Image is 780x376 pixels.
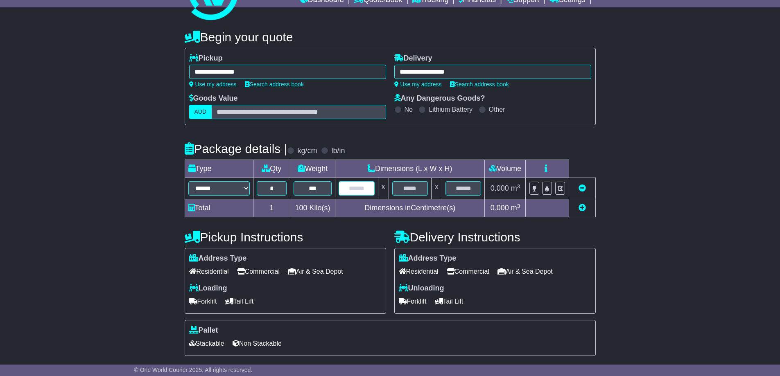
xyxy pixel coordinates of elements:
[394,94,485,103] label: Any Dangerous Goods?
[185,160,253,178] td: Type
[491,204,509,212] span: 0.000
[491,184,509,192] span: 0.000
[394,54,432,63] label: Delivery
[335,160,485,178] td: Dimensions (L x W x H)
[233,337,282,350] span: Non Stackable
[489,106,505,113] label: Other
[394,81,442,88] a: Use my address
[450,81,509,88] a: Search address book
[485,160,526,178] td: Volume
[297,146,317,155] label: kg/cm
[394,230,596,244] h4: Delivery Instructions
[399,295,427,308] span: Forklift
[399,254,457,263] label: Address Type
[189,54,223,63] label: Pickup
[405,106,413,113] label: No
[189,337,224,350] span: Stackable
[435,295,463,308] span: Tail Lift
[511,204,520,212] span: m
[290,160,335,178] td: Weight
[517,183,520,189] sup: 3
[185,230,386,244] h4: Pickup Instructions
[331,146,345,155] label: lb/in
[295,204,307,212] span: 100
[399,284,444,293] label: Unloading
[189,105,212,119] label: AUD
[579,184,586,192] a: Remove this item
[511,184,520,192] span: m
[253,160,290,178] td: Qty
[189,326,218,335] label: Pallet
[399,265,439,278] span: Residential
[189,295,217,308] span: Forklift
[429,106,473,113] label: Lithium Battery
[189,284,227,293] label: Loading
[245,81,304,88] a: Search address book
[237,265,280,278] span: Commercial
[290,199,335,217] td: Kilo(s)
[335,199,485,217] td: Dimensions in Centimetre(s)
[225,295,254,308] span: Tail Lift
[378,178,389,199] td: x
[497,265,553,278] span: Air & Sea Depot
[579,204,586,212] a: Add new item
[517,203,520,209] sup: 3
[189,94,238,103] label: Goods Value
[431,178,442,199] td: x
[134,367,253,373] span: © One World Courier 2025. All rights reserved.
[189,254,247,263] label: Address Type
[253,199,290,217] td: 1
[189,265,229,278] span: Residential
[189,81,237,88] a: Use my address
[185,142,287,155] h4: Package details |
[185,199,253,217] td: Total
[288,265,343,278] span: Air & Sea Depot
[447,265,489,278] span: Commercial
[185,30,596,44] h4: Begin your quote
